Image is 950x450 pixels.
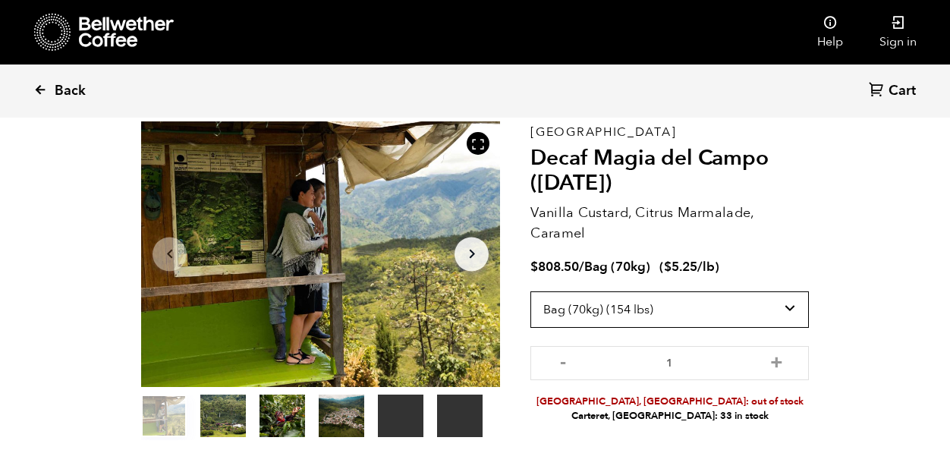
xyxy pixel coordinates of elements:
button: + [767,354,786,369]
span: / [579,258,584,275]
h2: Decaf Magia del Campo ([DATE]) [530,146,809,197]
a: Cart [869,81,920,102]
video: Your browser does not support the video tag. [378,395,423,437]
bdi: 808.50 [530,258,579,275]
span: ( ) [659,258,719,275]
video: Your browser does not support the video tag. [437,395,483,437]
span: Cart [889,82,916,100]
span: /lb [697,258,715,275]
button: - [553,354,572,369]
span: Bag (70kg) [584,258,650,275]
li: Carteret, [GEOGRAPHIC_DATA]: 33 in stock [530,409,809,423]
span: $ [664,258,672,275]
span: Back [55,82,86,100]
bdi: 5.25 [664,258,697,275]
li: [GEOGRAPHIC_DATA], [GEOGRAPHIC_DATA]: out of stock [530,395,809,409]
p: Vanilla Custard, Citrus Marmalade, Caramel [530,203,809,244]
span: $ [530,258,538,275]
